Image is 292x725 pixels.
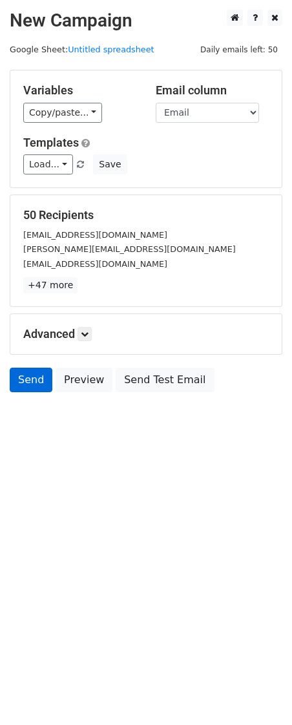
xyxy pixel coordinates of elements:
[23,277,78,293] a: +47 more
[10,368,52,392] a: Send
[23,154,73,174] a: Load...
[10,45,154,54] small: Google Sheet:
[23,208,269,222] h5: 50 Recipients
[10,10,282,32] h2: New Campaign
[23,103,102,123] a: Copy/paste...
[23,244,236,254] small: [PERSON_NAME][EMAIL_ADDRESS][DOMAIN_NAME]
[23,136,79,149] a: Templates
[227,663,292,725] iframe: Chat Widget
[23,327,269,341] h5: Advanced
[196,45,282,54] a: Daily emails left: 50
[156,83,269,98] h5: Email column
[56,368,112,392] a: Preview
[93,154,127,174] button: Save
[23,259,167,269] small: [EMAIL_ADDRESS][DOMAIN_NAME]
[116,368,214,392] a: Send Test Email
[23,230,167,240] small: [EMAIL_ADDRESS][DOMAIN_NAME]
[196,43,282,57] span: Daily emails left: 50
[68,45,154,54] a: Untitled spreadsheet
[23,83,136,98] h5: Variables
